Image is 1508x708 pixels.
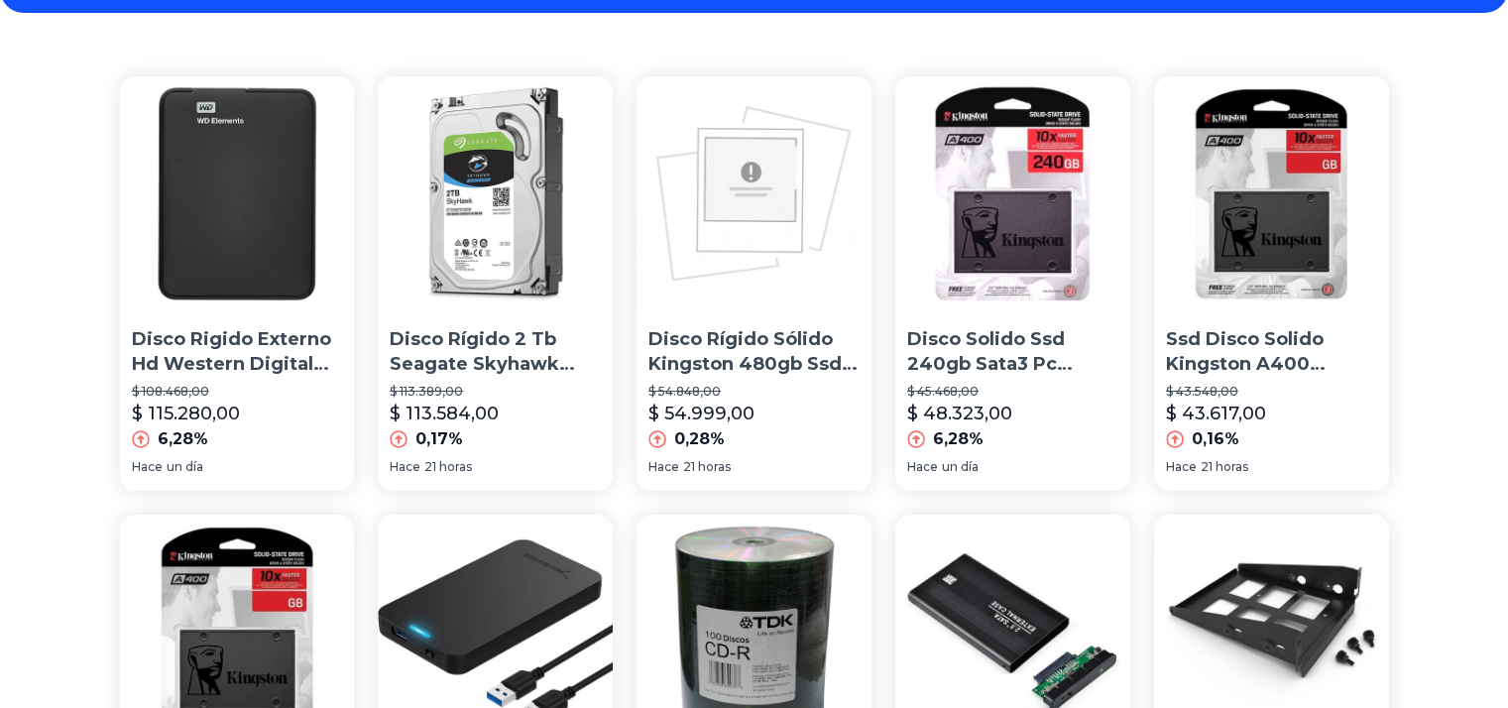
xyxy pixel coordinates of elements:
[1201,459,1248,475] span: 21 horas
[390,459,420,475] span: Hace
[907,384,1118,400] p: $ 45.468,00
[415,427,463,451] p: 0,17%
[1166,327,1377,377] p: Ssd Disco Solido Kingston A400 240gb Pc Gamer Sata 3
[895,76,1130,311] img: Disco Solido Ssd 240gb Sata3 Pc Notebook Mac
[132,384,343,400] p: $ 108.468,00
[120,76,355,491] a: Disco Rigido Externo Hd Western Digital 1tb Usb 3.0 Win/macDisco Rigido Externo Hd Western Digita...
[1154,76,1389,491] a: Ssd Disco Solido Kingston A400 240gb Pc Gamer Sata 3Ssd Disco Solido Kingston A400 240gb Pc Gamer...
[1154,76,1389,311] img: Ssd Disco Solido Kingston A400 240gb Pc Gamer Sata 3
[158,427,208,451] p: 6,28%
[167,459,203,475] span: un día
[1166,384,1377,400] p: $ 43.548,00
[390,400,499,427] p: $ 113.584,00
[132,400,240,427] p: $ 115.280,00
[1166,459,1197,475] span: Hace
[648,400,754,427] p: $ 54.999,00
[637,76,871,311] img: Disco Rígido Sólido Kingston 480gb Ssd Now A400 Sata3 2.5
[933,427,984,451] p: 6,28%
[674,427,725,451] p: 0,28%
[683,459,731,475] span: 21 horas
[378,76,613,491] a: Disco Rígido 2 Tb Seagate Skyhawk Simil Purple Wd Dvr CctDisco Rígido 2 Tb Seagate Skyhawk Simil ...
[907,400,1012,427] p: $ 48.323,00
[378,76,613,311] img: Disco Rígido 2 Tb Seagate Skyhawk Simil Purple Wd Dvr Cct
[648,384,860,400] p: $ 54.848,00
[942,459,979,475] span: un día
[637,76,871,491] a: Disco Rígido Sólido Kingston 480gb Ssd Now A400 Sata3 2.5Disco Rígido Sólido Kingston 480gb Ssd N...
[132,327,343,377] p: Disco Rigido Externo Hd Western Digital 1tb Usb 3.0 Win/mac
[424,459,472,475] span: 21 horas
[907,459,938,475] span: Hace
[907,327,1118,377] p: Disco Solido Ssd 240gb Sata3 Pc Notebook Mac
[1192,427,1239,451] p: 0,16%
[1166,400,1266,427] p: $ 43.617,00
[132,459,163,475] span: Hace
[648,327,860,377] p: Disco Rígido Sólido Kingston 480gb Ssd Now A400 Sata3 2.5
[390,327,601,377] p: Disco Rígido 2 Tb Seagate Skyhawk Simil Purple Wd Dvr Cct
[390,384,601,400] p: $ 113.389,00
[648,459,679,475] span: Hace
[895,76,1130,491] a: Disco Solido Ssd 240gb Sata3 Pc Notebook MacDisco Solido Ssd 240gb Sata3 Pc Notebook Mac$ 45.468,...
[120,76,355,311] img: Disco Rigido Externo Hd Western Digital 1tb Usb 3.0 Win/mac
